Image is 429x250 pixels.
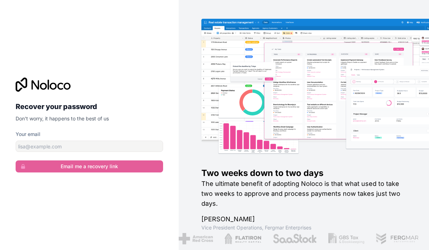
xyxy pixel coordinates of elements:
h2: Recover your password [16,100,163,113]
h1: Two weeks down to two days [201,167,406,179]
h1: [PERSON_NAME] [201,214,406,224]
img: /assets/flatiron-C8eUkumj.png [224,233,261,244]
input: email [16,141,163,152]
label: Your email [16,131,40,138]
h2: The ultimate benefit of adopting Noloco is that what used to take two weeks to approve and proces... [201,179,406,209]
img: /assets/fergmar-CudnrXN5.png [376,233,419,244]
h1: Vice President Operations , Fergmar Enterprises [201,224,406,231]
img: /assets/gbstax-C-GtDUiK.png [328,233,364,244]
img: /assets/saastock-C6Zbiodz.png [273,233,317,244]
button: Email me a recovery link [16,160,163,172]
img: /assets/american-red-cross-BAupjrZR.png [179,233,213,244]
p: Don't worry, it happens to the best of us [16,115,163,122]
